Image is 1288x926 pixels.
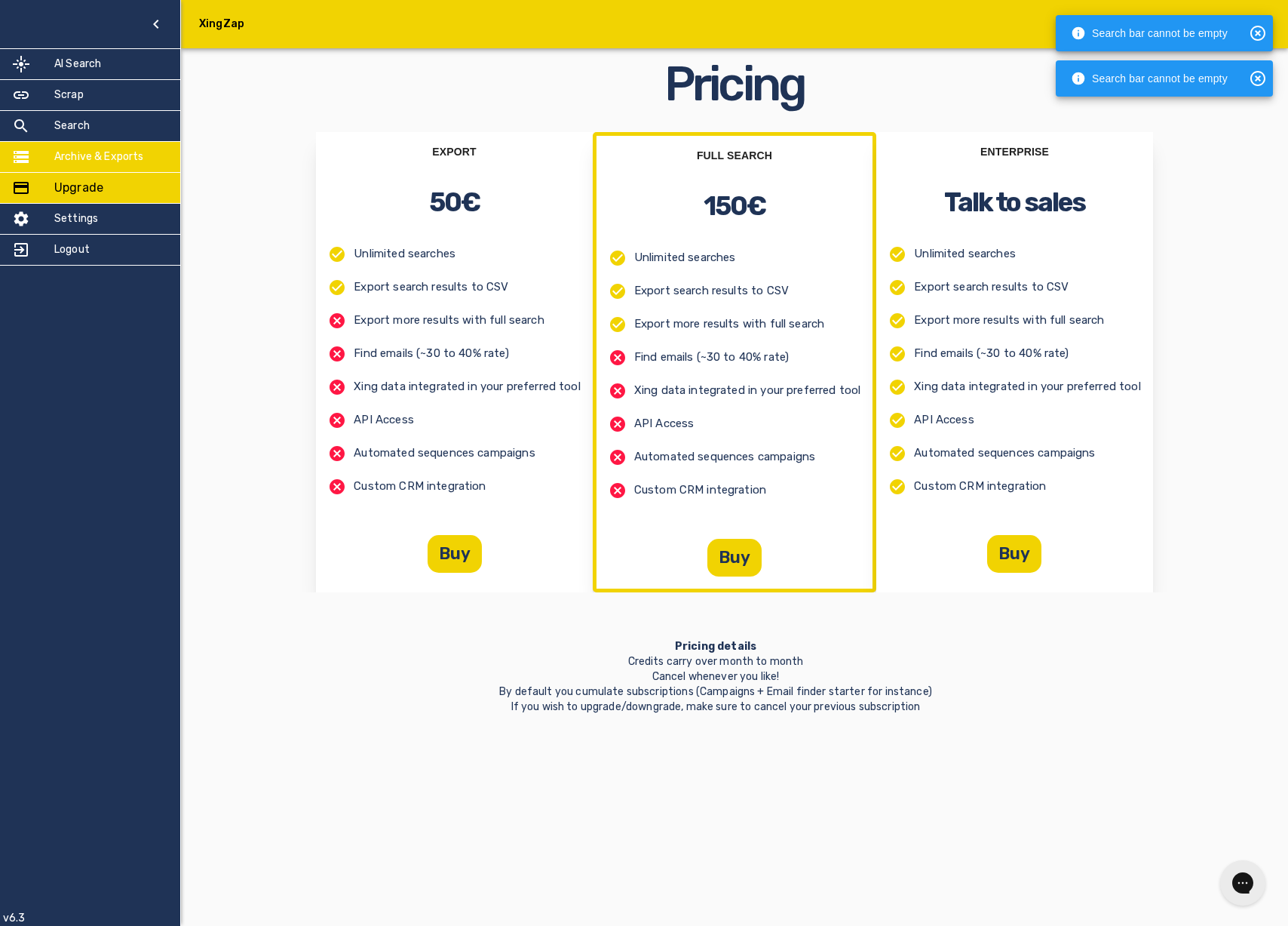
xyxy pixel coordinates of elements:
[354,346,508,361] p: Find emails (~30 to 40% rate)
[914,312,1104,328] p: Export more results with full search
[914,412,974,428] p: API Access
[634,283,789,299] p: Export search results to CSV
[914,478,1046,494] p: Custom CRM integration
[354,412,414,428] p: API Access
[634,316,824,332] p: Export more results with full search
[429,183,480,221] h2: 50€
[428,535,482,573] button: Buy
[634,383,860,398] p: Xing data integrated in your preferred tool
[54,211,98,226] h5: Settings
[634,349,789,365] p: Find emails (~30 to 40% rate)
[634,416,695,432] p: API Access
[432,144,476,159] h4: EXPORT
[914,379,1140,395] p: Xing data integrated in your preferred tool
[3,911,26,926] p: v6.3
[914,279,1069,295] p: Export search results to CSV
[704,187,765,225] h2: 150€
[354,478,486,494] p: Custom CRM integration
[675,640,756,653] strong: Pricing details
[354,279,508,295] p: Export search results to CSV
[354,246,455,262] p: Unlimited searches
[914,246,1016,262] p: Unlimited searches
[54,149,144,165] h5: Archive & Exports
[499,639,932,715] p: Credits carry over month to month Cancel whenever you like! By default you cumulate subscriptions...
[987,535,1041,573] button: Buy
[199,17,244,32] h5: XingZap
[1071,65,1228,92] div: Search bar cannot be empty
[697,148,772,163] h4: FULL SEARCH
[54,179,103,197] h5: Upgrade
[354,312,544,328] p: Export more results with full search
[914,445,1095,461] p: Automated sequences campaigns
[54,88,84,103] h5: Scrap
[634,250,736,266] p: Unlimited searches
[634,482,766,498] p: Custom CRM integration
[707,539,762,577] button: Buy
[1213,855,1273,911] iframe: Gorgias live chat messenger
[664,60,805,108] h1: Pricing
[944,183,1085,221] h2: Talk to sales
[1071,20,1228,47] div: Search bar cannot be empty
[54,57,101,72] h5: AI Search
[914,346,1069,361] p: Find emails (~30 to 40% rate)
[54,242,90,257] h5: Logout
[980,144,1049,159] h4: ENTERPRISE
[354,379,580,395] p: Xing data integrated in your preferred tool
[354,445,535,461] p: Automated sequences campaigns
[54,118,90,134] h5: Search
[634,449,815,465] p: Automated sequences campaigns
